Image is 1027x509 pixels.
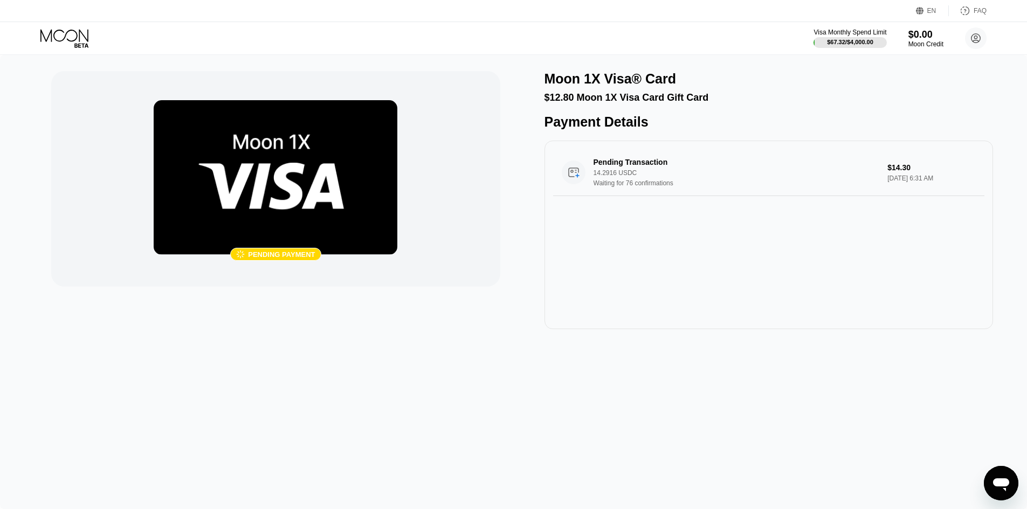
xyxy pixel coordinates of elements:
[908,40,943,48] div: Moon Credit
[916,5,949,16] div: EN
[248,250,315,259] div: Pending payment
[887,175,976,182] div: [DATE] 6:31 AM
[908,29,943,40] div: $0.00
[594,179,879,187] div: Waiting for 76 confirmations
[984,466,1018,500] iframe: Button to launch messaging window
[949,5,987,16] div: FAQ
[553,149,984,196] div: Pending Transaction14.2916 USDCWaiting for 76 confirmations$14.30[DATE] 6:31 AM
[544,71,676,87] div: Moon 1X Visa® Card
[814,29,886,48] div: Visa Monthly Spend Limit$67.32/$4,000.00
[236,250,245,259] div: 
[814,29,886,36] div: Visa Monthly Spend Limit
[927,7,936,15] div: EN
[827,39,873,45] div: $67.32 / $4,000.00
[974,7,987,15] div: FAQ
[544,92,993,103] div: $12.80 Moon 1X Visa Card Gift Card
[594,158,859,166] div: Pending Transaction
[544,114,993,130] div: Payment Details
[887,163,976,172] div: $14.30
[908,29,943,48] div: $0.00Moon Credit
[594,169,879,177] div: 14.2916 USDC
